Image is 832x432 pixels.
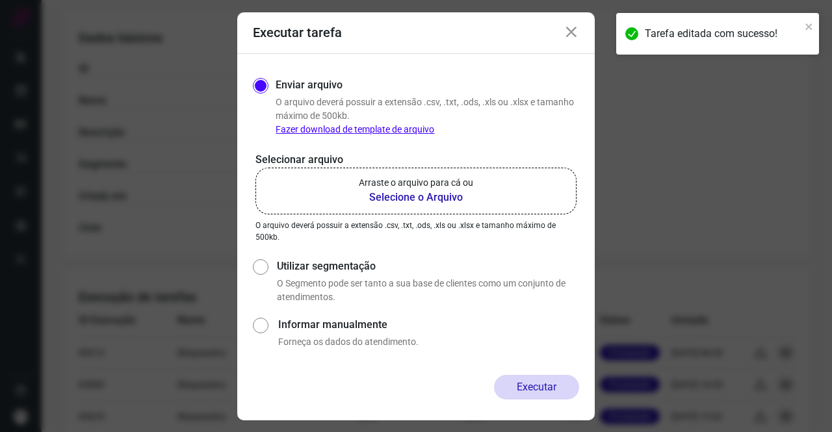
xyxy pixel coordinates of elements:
[359,190,473,205] b: Selecione o Arquivo
[359,176,473,190] p: Arraste o arquivo para cá ou
[253,25,342,40] h3: Executar tarefa
[276,77,343,93] label: Enviar arquivo
[494,375,579,400] button: Executar
[255,152,577,168] p: Selecionar arquivo
[276,124,434,134] a: Fazer download de template de arquivo
[278,335,579,349] p: Forneça os dados do atendimento.
[277,259,579,274] label: Utilizar segmentação
[255,220,577,243] p: O arquivo deverá possuir a extensão .csv, .txt, .ods, .xls ou .xlsx e tamanho máximo de 500kb.
[805,18,814,34] button: close
[278,317,579,333] label: Informar manualmente
[276,95,579,136] p: O arquivo deverá possuir a extensão .csv, .txt, .ods, .xls ou .xlsx e tamanho máximo de 500kb.
[277,277,579,304] p: O Segmento pode ser tanto a sua base de clientes como um conjunto de atendimentos.
[645,26,801,42] div: Tarefa editada com sucesso!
